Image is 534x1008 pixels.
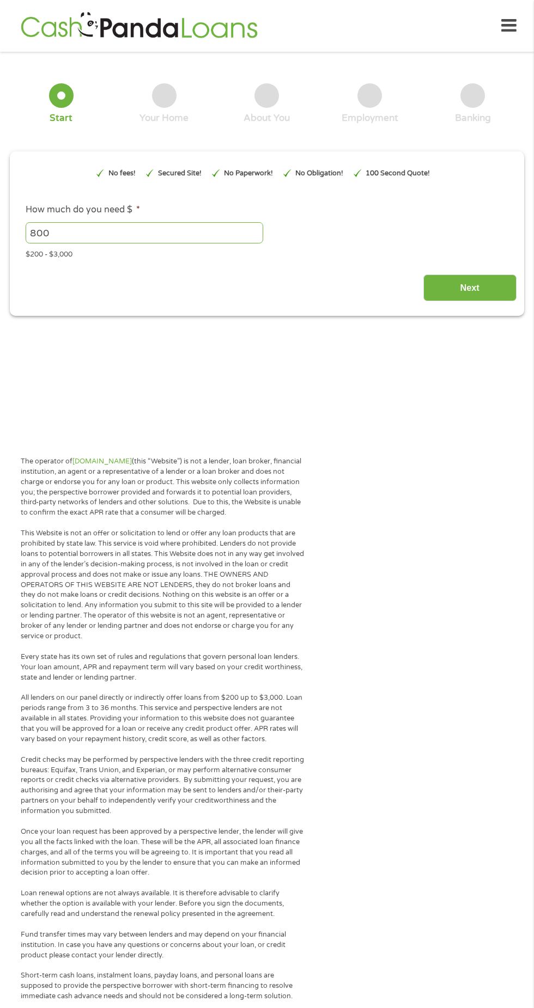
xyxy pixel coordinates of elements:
div: About You [244,112,290,124]
p: No Obligation! [295,168,343,179]
p: Once your loan request has been approved by a perspective lender, the lender will give you all th... [21,827,305,878]
p: Loan renewal options are not always available. It is therefore advisable to clarify whether the o... [21,888,305,919]
p: 100 Second Quote! [366,168,430,179]
div: $200 - $3,000 [26,245,508,260]
p: Secured Site! [158,168,202,179]
p: This Website is not an offer or solicitation to lend or offer any loan products that are prohibit... [21,528,305,642]
div: Banking [455,112,491,124]
img: GetLoanNow Logo [17,10,260,41]
p: Short-term cash loans, instalment loans, payday loans, and personal loans are supposed to provide... [21,970,305,1001]
p: The operator of (this “Website”) is not a lender, loan broker, financial institution, an agent or... [21,456,305,518]
p: No Paperwork! [224,168,273,179]
p: All lenders on our panel directly or indirectly offer loans from $200 up to $3,000. Loan periods ... [21,693,305,744]
p: Fund transfer times may vary between lenders and may depend on your financial institution. In cas... [21,930,305,961]
div: Your Home [139,112,189,124]
a: [DOMAIN_NAME] [72,457,132,466]
p: No fees! [108,168,136,179]
label: How much do you need $ [26,204,140,216]
p: Every state has its own set of rules and regulations that govern personal loan lenders. Your loan... [21,652,305,683]
p: Credit checks may be performed by perspective lenders with the three credit reporting bureaus: Eq... [21,755,305,816]
div: Start [50,112,72,124]
input: Next [423,274,517,301]
div: Employment [342,112,398,124]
